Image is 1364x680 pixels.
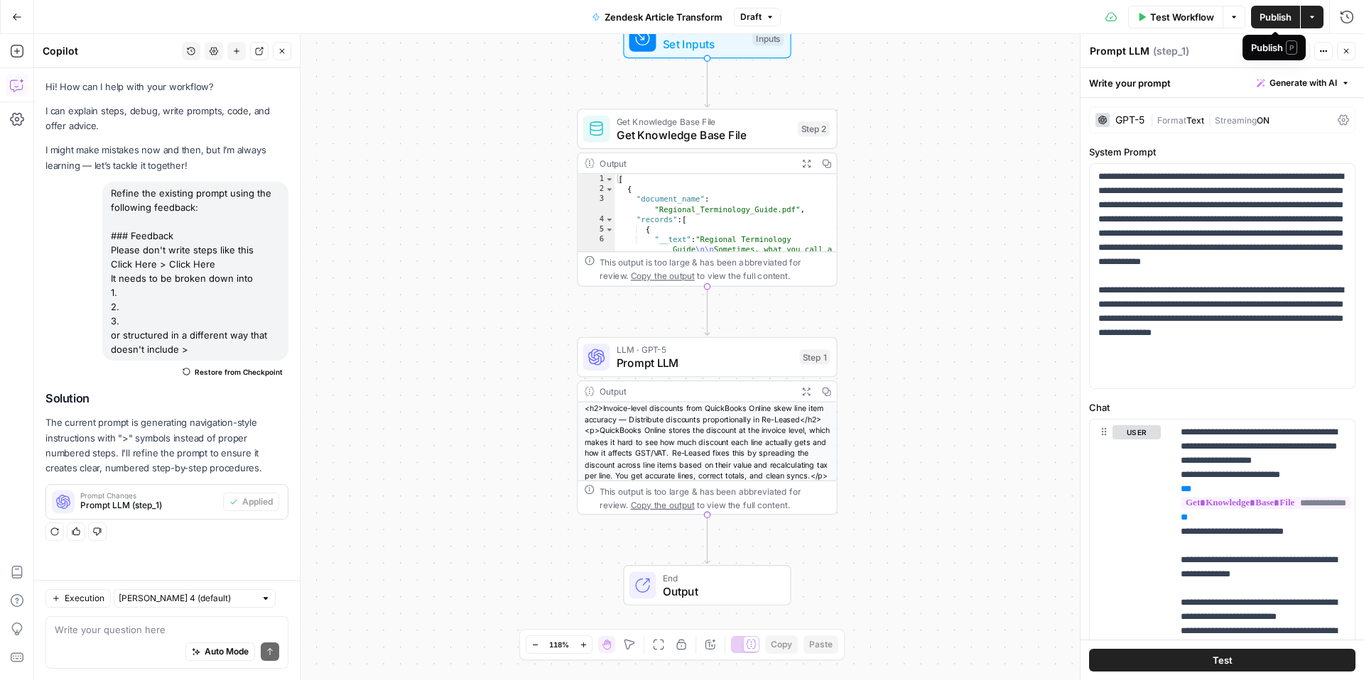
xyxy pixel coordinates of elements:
[1204,112,1215,126] span: |
[605,10,722,24] span: Zendesk Article Transform
[577,18,837,59] div: WorkflowSet InputsInputs
[80,492,217,499] span: Prompt Changes
[577,565,837,605] div: EndOutput
[617,126,791,143] span: Get Knowledge Base File
[549,639,569,650] span: 118%
[631,499,695,509] span: Copy the output
[798,121,830,136] div: Step 2
[600,256,830,283] div: This output is too large & has been abbreviated for review. to view the full content.
[119,591,255,605] input: Claude Sonnet 4 (default)
[1215,115,1257,126] span: Streaming
[765,635,798,654] button: Copy
[185,642,255,661] button: Auto Mode
[1260,10,1292,24] span: Publish
[663,35,746,53] span: Set Inputs
[205,645,249,658] span: Auto Mode
[734,8,781,26] button: Draft
[1150,112,1157,126] span: |
[617,343,793,356] span: LLM · GPT-5
[583,6,731,28] button: Zendesk Article Transform
[102,182,288,361] div: Refine the existing prompt using the following feedback: ### Feedback Please don't write steps li...
[242,495,273,508] span: Applied
[1128,6,1223,28] button: Test Workflow
[803,635,838,654] button: Paste
[45,143,288,172] p: I might make mistakes now and then, but I’m always learning — let’s tackle it together!
[705,515,710,564] g: Edge from step_1 to end
[631,270,695,280] span: Copy the output
[600,157,791,170] div: Output
[43,44,178,58] div: Copilot
[45,392,288,405] h2: Solution
[600,483,830,510] div: This output is too large & has been abbreviated for review. to view the full content.
[1089,649,1355,671] button: Test
[578,174,615,184] div: 1
[663,571,777,584] span: End
[1090,44,1149,58] textarea: Prompt LLM
[1115,115,1144,125] div: GPT-5
[80,499,217,512] span: Prompt LLM (step_1)
[800,349,830,364] div: Step 1
[577,337,837,515] div: LLM · GPT-5Prompt LLMStep 1Output<h2>Invoice-level discounts from QuickBooks Online skew line ite...
[1186,115,1204,126] span: Text
[1213,653,1233,667] span: Test
[605,185,614,194] span: Toggle code folding, rows 2 through 9
[809,638,833,651] span: Paste
[617,114,791,128] span: Get Knowledge Base File
[1089,145,1355,159] label: System Prompt
[1251,6,1300,28] button: Publish
[605,214,614,224] span: Toggle code folding, rows 4 through 8
[1257,115,1270,126] span: ON
[1286,40,1297,55] span: P
[705,58,710,107] g: Edge from start to step_2
[1251,40,1297,55] div: Publish
[177,363,288,380] button: Restore from Checkpoint
[1150,10,1214,24] span: Test Workflow
[705,287,710,336] g: Edge from step_2 to step_1
[195,366,283,378] span: Restore from Checkpoint
[45,104,288,133] p: I can explain steps, debug, write prompts, code, and offer advice.
[1153,44,1189,58] span: ( step_1 )
[1270,77,1337,89] span: Generate with AI
[1089,400,1355,415] label: Chat
[605,174,614,184] span: Toggle code folding, rows 1 through 10
[45,589,111,608] button: Execution
[45,415,288,476] p: The current prompt is generating navigation-style instructions with ">" symbols instead of proper...
[617,354,793,371] span: Prompt LLM
[740,11,762,23] span: Draft
[578,194,615,214] div: 3
[578,214,615,224] div: 4
[65,592,104,605] span: Execution
[771,638,792,651] span: Copy
[577,109,837,287] div: Get Knowledge Base FileGet Knowledge Base FileStep 2Output[ { "document_name": "Regional_Terminol...
[1081,68,1364,97] div: Write your prompt
[1113,425,1161,439] button: user
[223,493,279,511] button: Applied
[578,224,615,234] div: 5
[605,224,614,234] span: Toggle code folding, rows 5 through 7
[663,583,777,600] span: Output
[1157,115,1186,126] span: Format
[45,79,288,94] p: Hi! How can I help with your workflow?
[1251,74,1355,92] button: Generate with AI
[578,185,615,194] div: 2
[752,31,784,45] div: Inputs
[600,385,791,398] div: Output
